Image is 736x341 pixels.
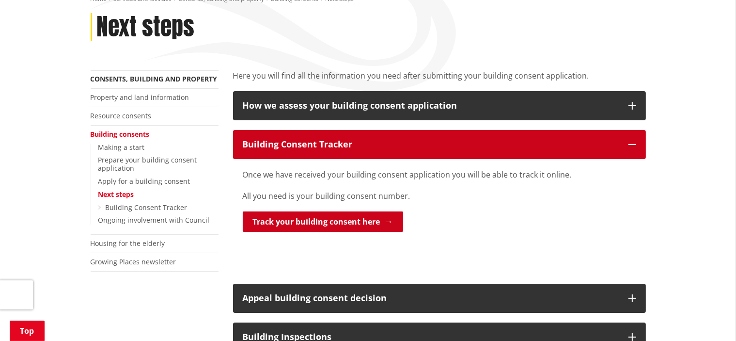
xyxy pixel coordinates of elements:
iframe: Messenger Launcher [691,300,726,335]
a: Prepare your building consent application [98,155,197,173]
div: Building Consent Tracker [243,140,619,149]
a: Ongoing involvement with Council [98,215,210,225]
a: Growing Places newsletter [91,257,176,266]
a: Consents, building and property [91,74,218,83]
button: Building Consent Tracker [233,130,646,159]
a: Building consents [91,130,150,139]
p: Once we have received your building consent application you will be able to track it online. [243,169,636,180]
a: Resource consents [91,111,152,120]
div: How we assess your building consent application [243,101,619,111]
a: Track your building consent here [243,211,403,232]
a: Housing for the elderly [91,239,165,248]
p: All you need is your building consent number. [243,190,636,202]
h1: Next steps [97,13,195,41]
a: Building Consent Tracker [106,203,188,212]
a: Top [10,321,45,341]
p: Here you will find all the information you need after submitting your building consent application. [233,70,646,81]
a: Next steps [98,190,134,199]
a: Making a start [98,143,145,152]
div: Appeal building consent decision [243,293,619,303]
button: How we assess your building consent application [233,91,646,120]
a: Apply for a building consent [98,177,190,186]
button: Appeal building consent decision [233,284,646,313]
a: Property and land information [91,93,189,102]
